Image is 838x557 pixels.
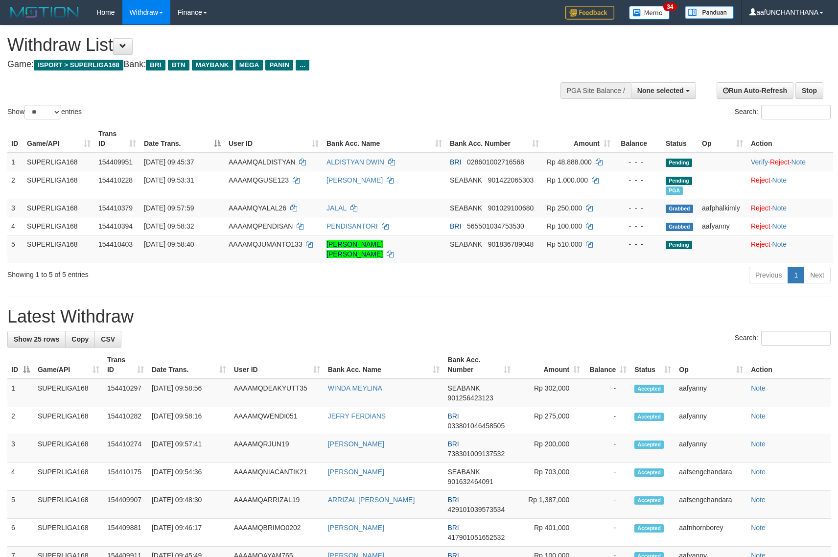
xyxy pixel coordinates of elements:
[103,463,148,491] td: 154410175
[666,241,692,249] span: Pending
[634,413,664,421] span: Accepted
[7,105,82,119] label: Show entries
[23,171,94,199] td: SUPERLIGA168
[148,435,230,463] td: [DATE] 09:57:41
[666,205,693,213] span: Grabbed
[547,240,582,248] span: Rp 510.000
[514,491,584,519] td: Rp 1,387,000
[447,534,505,541] span: Copy 417901051652532 to clipboard
[23,199,94,217] td: SUPERLIGA168
[7,199,23,217] td: 3
[140,125,225,153] th: Date Trans.: activate to sort column descending
[328,468,384,476] a: [PERSON_NAME]
[34,379,103,407] td: SUPERLIGA168
[326,176,383,184] a: [PERSON_NAME]
[98,158,133,166] span: 154409951
[751,412,766,420] a: Note
[144,158,194,166] span: [DATE] 09:45:37
[747,217,833,235] td: ·
[296,60,309,70] span: ...
[662,125,698,153] th: Status
[698,199,747,217] td: aafphalkimly
[666,186,683,195] span: Marked by aafsengchandara
[148,407,230,435] td: [DATE] 09:58:16
[450,222,461,230] span: BRI
[634,468,664,477] span: Accepted
[103,379,148,407] td: 154410297
[751,384,766,392] a: Note
[14,335,59,343] span: Show 25 rows
[230,519,324,547] td: AAAAMQBRIMO0202
[584,407,630,435] td: -
[230,351,324,379] th: User ID: activate to sort column ascending
[229,240,303,248] span: AAAAMQJUMANTO133
[685,6,734,19] img: panduan.png
[747,199,833,217] td: ·
[7,266,342,279] div: Showing 1 to 5 of 5 entries
[751,158,768,166] a: Verify
[791,158,806,166] a: Note
[65,331,95,348] a: Copy
[666,223,693,231] span: Grabbed
[488,240,534,248] span: Copy 901836789048 to clipboard
[560,82,631,99] div: PGA Site Balance /
[7,60,549,70] h4: Game: Bank:
[547,158,592,166] span: Rp 48.888.000
[618,221,658,231] div: - - -
[7,407,34,435] td: 2
[751,440,766,448] a: Note
[7,153,23,171] td: 1
[7,379,34,407] td: 1
[323,125,446,153] th: Bank Acc. Name: activate to sort column ascending
[229,176,289,184] span: AAAAMQGUSE123
[144,222,194,230] span: [DATE] 09:58:32
[634,441,664,449] span: Accepted
[698,217,747,235] td: aafyanny
[772,204,787,212] a: Note
[717,82,793,99] a: Run Auto-Refresh
[326,222,378,230] a: PENDISANTORI
[229,204,286,212] span: AAAAMQYALAL26
[144,204,194,212] span: [DATE] 09:57:59
[7,307,831,326] h1: Latest Withdraw
[751,468,766,476] a: Note
[747,125,833,153] th: Action
[144,240,194,248] span: [DATE] 09:58:40
[795,82,823,99] a: Stop
[447,394,493,402] span: Copy 901256423123 to clipboard
[148,519,230,547] td: [DATE] 09:46:17
[467,158,524,166] span: Copy 028601002716568 to clipboard
[265,60,293,70] span: PANIN
[514,519,584,547] td: Rp 401,000
[514,407,584,435] td: Rp 275,000
[450,240,482,248] span: SEABANK
[230,379,324,407] td: AAAAMQDEAKYUTT35
[230,407,324,435] td: AAAAMQWENDI051
[7,435,34,463] td: 3
[804,267,831,283] a: Next
[34,351,103,379] th: Game/API: activate to sort column ascending
[618,203,658,213] div: - - -
[447,496,459,504] span: BRI
[751,176,770,184] a: Reject
[447,506,505,513] span: Copy 429101039573534 to clipboard
[631,82,696,99] button: None selected
[7,35,549,55] h1: Withdraw List
[103,407,148,435] td: 154410282
[7,519,34,547] td: 6
[148,463,230,491] td: [DATE] 09:54:36
[98,204,133,212] span: 154410379
[94,125,140,153] th: Trans ID: activate to sort column ascending
[98,176,133,184] span: 154410228
[770,158,790,166] a: Reject
[634,496,664,505] span: Accepted
[23,217,94,235] td: SUPERLIGA168
[7,463,34,491] td: 4
[751,204,770,212] a: Reject
[446,125,543,153] th: Bank Acc. Number: activate to sort column ascending
[634,524,664,533] span: Accepted
[34,491,103,519] td: SUPERLIGA168
[547,204,582,212] span: Rp 250.000
[24,105,61,119] select: Showentries
[235,60,263,70] span: MEGA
